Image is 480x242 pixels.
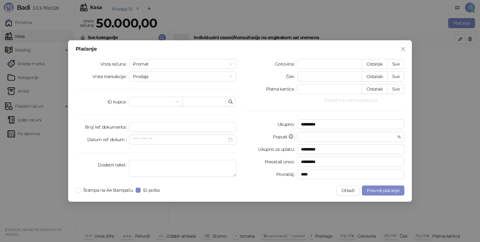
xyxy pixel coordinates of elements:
[141,187,162,194] span: El. pošta
[129,160,236,177] textarea: Dodatni tekst
[387,72,404,81] button: Sve
[387,59,404,69] button: Sve
[266,84,297,94] label: Platna kartica
[362,84,387,94] button: Ostatak
[337,185,359,195] button: Otkaži
[362,72,387,81] button: Ostatak
[362,59,387,69] button: Ostatak
[362,185,404,195] button: Potvrdi plaćanje
[367,188,399,193] span: Potvrdi plaćanje
[92,72,129,81] label: Vrsta transakcije
[398,44,408,54] button: Close
[276,169,297,179] label: Povraćaj
[401,47,406,52] span: close
[297,96,404,104] button: Prikaži sve načine plaćanja
[273,132,297,142] label: Popust
[76,47,404,52] div: Plaćanje
[258,144,297,154] label: Ukupno za uplatu
[98,160,129,170] label: Dodatni tekst
[275,59,297,69] label: Gotovina
[81,187,136,194] span: Štampa na A4 štampaču
[133,59,232,69] span: Promet
[100,59,129,69] label: Vrsta računa
[265,157,297,167] label: Preostali iznos
[398,47,408,52] span: Zatvori
[133,136,227,143] input: Datum ref. dokum.
[277,119,297,129] label: Ukupno
[129,122,236,132] input: Broj ref. dokumenta
[133,72,232,81] span: Prodaja
[87,135,129,145] label: Datum ref. dokum.
[387,84,404,94] button: Sve
[85,122,129,132] label: Broj ref. dokumenta
[286,72,297,81] label: Ček
[107,97,129,107] label: ID kupca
